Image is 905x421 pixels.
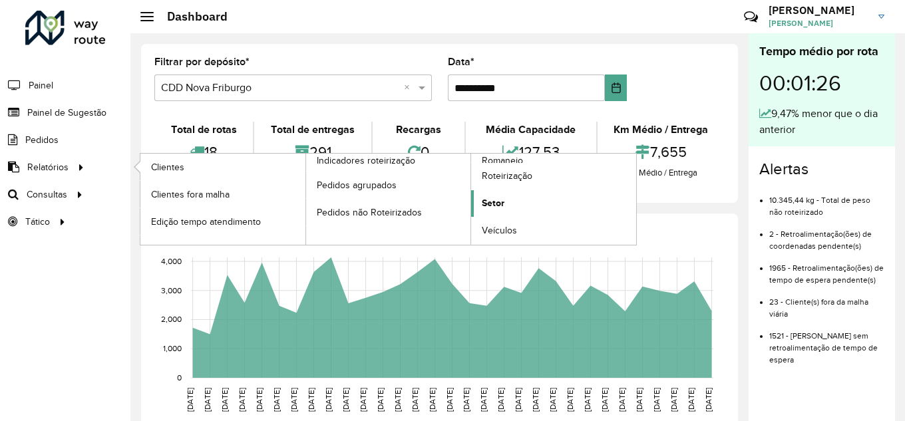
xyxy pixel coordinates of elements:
a: Contato Rápido [737,3,765,31]
text: [DATE] [462,388,470,412]
text: [DATE] [704,388,713,412]
div: 9,47% menor que o dia anterior [759,106,884,138]
text: [DATE] [203,388,212,412]
text: 0 [177,373,182,382]
li: 1965 - Retroalimentação(ões) de tempo de espera pendente(s) [769,252,884,286]
label: Filtrar por depósito [154,54,250,70]
text: [DATE] [652,388,661,412]
span: Consultas [27,188,67,202]
text: [DATE] [635,388,643,412]
span: Veículos [482,223,517,237]
span: Romaneio [482,154,523,168]
span: Painel de Sugestão [27,106,106,120]
span: Painel [29,78,53,92]
text: 1,000 [163,344,182,352]
text: 4,000 [161,257,182,265]
button: Choose Date [605,74,627,101]
a: Edição tempo atendimento [140,208,305,235]
div: Total de entregas [258,122,367,138]
span: Relatórios [27,160,69,174]
a: Roteirização [471,163,636,190]
text: 3,000 [161,286,182,295]
text: [DATE] [583,388,592,412]
text: [DATE] [566,388,574,412]
li: 1521 - [PERSON_NAME] sem retroalimentação de tempo de espera [769,320,884,366]
h3: [PERSON_NAME] [769,4,868,17]
text: [DATE] [272,388,281,412]
span: Tático [25,215,50,229]
text: [DATE] [600,388,609,412]
div: Km Médio / Entrega [601,166,721,180]
a: Clientes [140,154,305,180]
span: Clear all [404,80,415,96]
text: [DATE] [341,388,350,412]
text: [DATE] [496,388,505,412]
li: 2 - Retroalimentação(ões) de coordenadas pendente(s) [769,218,884,252]
span: Edição tempo atendimento [151,215,261,229]
text: [DATE] [618,388,626,412]
a: Romaneio [306,154,637,245]
a: Veículos [471,217,636,244]
div: 7,655 [601,138,721,166]
a: Pedidos agrupados [306,172,471,198]
div: Total de rotas [158,122,250,138]
span: Roteirização [482,169,532,183]
text: [DATE] [411,388,419,412]
span: [PERSON_NAME] [769,17,868,29]
div: 0 [376,138,461,166]
div: Média Capacidade [469,122,592,138]
text: [DATE] [445,388,454,412]
text: [DATE] [687,388,695,412]
text: [DATE] [289,388,298,412]
text: [DATE] [393,388,402,412]
text: [DATE] [531,388,540,412]
a: Setor [471,190,636,217]
div: 127,53 [469,138,592,166]
span: Clientes fora malha [151,188,230,202]
span: Indicadores roteirização [317,154,415,168]
span: Pedidos [25,133,59,147]
span: Pedidos agrupados [317,178,397,192]
span: Clientes [151,160,184,174]
a: Indicadores roteirização [140,154,471,245]
text: [DATE] [324,388,333,412]
text: [DATE] [548,388,557,412]
div: 00:01:26 [759,61,884,106]
h2: Dashboard [154,9,228,24]
div: Km Médio / Entrega [601,122,721,138]
a: Pedidos não Roteirizados [306,199,471,225]
text: [DATE] [220,388,229,412]
div: Recargas [376,122,461,138]
div: Tempo médio por rota [759,43,884,61]
text: [DATE] [376,388,385,412]
li: 10.345,44 kg - Total de peso não roteirizado [769,184,884,218]
div: 18 [158,138,250,166]
text: [DATE] [669,388,678,412]
text: [DATE] [359,388,367,412]
text: [DATE] [479,388,488,412]
div: 291 [258,138,367,166]
text: [DATE] [255,388,264,412]
li: 23 - Cliente(s) fora da malha viária [769,286,884,320]
span: Setor [482,196,504,210]
text: [DATE] [307,388,315,412]
text: [DATE] [186,388,194,412]
text: [DATE] [238,388,246,412]
h4: Alertas [759,160,884,179]
text: [DATE] [428,388,437,412]
label: Data [448,54,474,70]
text: 2,000 [161,315,182,324]
a: Clientes fora malha [140,181,305,208]
span: Pedidos não Roteirizados [317,206,422,219]
text: [DATE] [514,388,522,412]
